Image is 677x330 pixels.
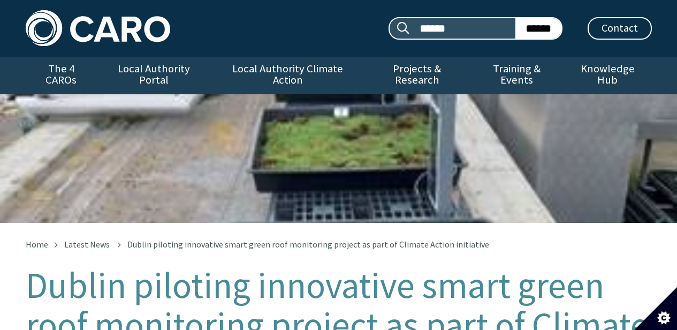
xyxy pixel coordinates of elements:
button: Set cookie preferences [634,287,677,330]
a: Local Authority Climate Action [211,57,364,94]
a: Latest News [64,239,110,250]
a: Local Authority Portal [97,57,211,94]
a: Knowledge Hub [564,57,651,94]
a: The 4 CAROs [26,57,97,94]
img: Caro logo [26,10,170,46]
a: Home [26,239,48,250]
a: Projects & Research [364,57,470,94]
a: Contact [588,17,652,40]
a: Training & Events [470,57,564,94]
span: Dublin piloting innovative smart green roof monitoring project as part of Climate Action initiative [127,239,489,250]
